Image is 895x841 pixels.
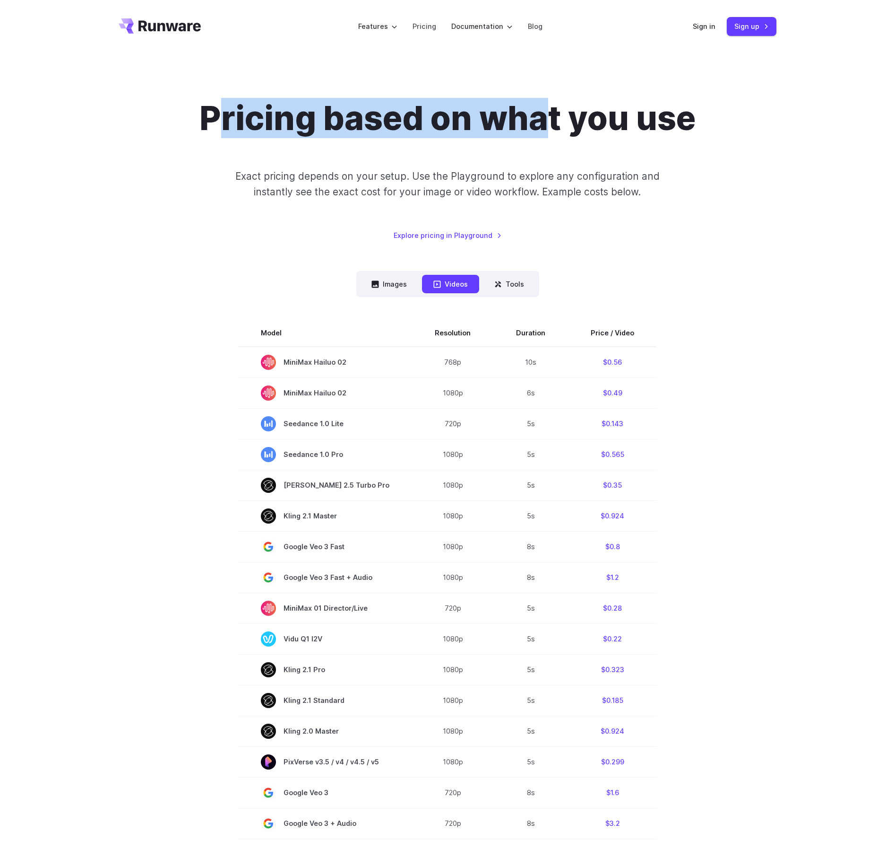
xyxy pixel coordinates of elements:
[568,531,657,562] td: $0.8
[412,685,493,716] td: 1080p
[493,320,568,346] th: Duration
[568,685,657,716] td: $0.185
[493,531,568,562] td: 8s
[199,98,696,138] h1: Pricing based on what you use
[261,816,389,831] span: Google Veo 3 + Audio
[261,570,389,585] span: Google Veo 3 Fast + Audio
[568,593,657,623] td: $0.28
[568,716,657,746] td: $0.924
[261,385,389,401] span: MiniMax Hailuo 02
[360,275,418,293] button: Images
[493,808,568,839] td: 8s
[412,623,493,654] td: 1080p
[261,631,389,647] span: Vidu Q1 I2V
[412,808,493,839] td: 720p
[493,746,568,777] td: 5s
[238,320,412,346] th: Model
[493,593,568,623] td: 5s
[358,21,397,32] label: Features
[412,500,493,531] td: 1080p
[568,777,657,808] td: $1.6
[483,275,535,293] button: Tools
[394,230,502,241] a: Explore pricing in Playground
[493,439,568,470] td: 5s
[261,447,389,462] span: Seedance 1.0 Pro
[568,377,657,408] td: $0.49
[493,562,568,593] td: 8s
[412,593,493,623] td: 720p
[412,439,493,470] td: 1080p
[412,347,493,378] td: 768p
[528,21,542,32] a: Blog
[412,562,493,593] td: 1080p
[568,320,657,346] th: Price / Video
[412,470,493,500] td: 1080p
[261,724,389,739] span: Kling 2.0 Master
[568,408,657,439] td: $0.143
[261,478,389,493] span: [PERSON_NAME] 2.5 Turbo Pro
[493,470,568,500] td: 5s
[412,408,493,439] td: 720p
[568,808,657,839] td: $3.2
[412,320,493,346] th: Resolution
[727,17,776,35] a: Sign up
[568,470,657,500] td: $0.35
[568,347,657,378] td: $0.56
[493,654,568,685] td: 5s
[493,716,568,746] td: 5s
[568,500,657,531] td: $0.924
[451,21,513,32] label: Documentation
[412,531,493,562] td: 1080p
[412,746,493,777] td: 1080p
[261,416,389,431] span: Seedance 1.0 Lite
[493,408,568,439] td: 5s
[413,21,436,32] a: Pricing
[422,275,479,293] button: Videos
[217,168,678,200] p: Exact pricing depends on your setup. Use the Playground to explore any configuration and instantl...
[412,777,493,808] td: 720p
[412,654,493,685] td: 1080p
[261,693,389,708] span: Kling 2.1 Standard
[568,746,657,777] td: $0.299
[493,685,568,716] td: 5s
[261,601,389,616] span: MiniMax 01 Director/Live
[493,500,568,531] td: 5s
[568,439,657,470] td: $0.565
[568,654,657,685] td: $0.323
[493,377,568,408] td: 6s
[261,355,389,370] span: MiniMax Hailuo 02
[119,18,201,34] a: Go to /
[568,562,657,593] td: $1.2
[412,716,493,746] td: 1080p
[261,754,389,770] span: PixVerse v3.5 / v4 / v4.5 / v5
[412,377,493,408] td: 1080p
[261,539,389,554] span: Google Veo 3 Fast
[568,623,657,654] td: $0.22
[493,623,568,654] td: 5s
[261,785,389,800] span: Google Veo 3
[261,508,389,524] span: Kling 2.1 Master
[493,777,568,808] td: 8s
[493,347,568,378] td: 10s
[261,662,389,677] span: Kling 2.1 Pro
[693,21,715,32] a: Sign in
